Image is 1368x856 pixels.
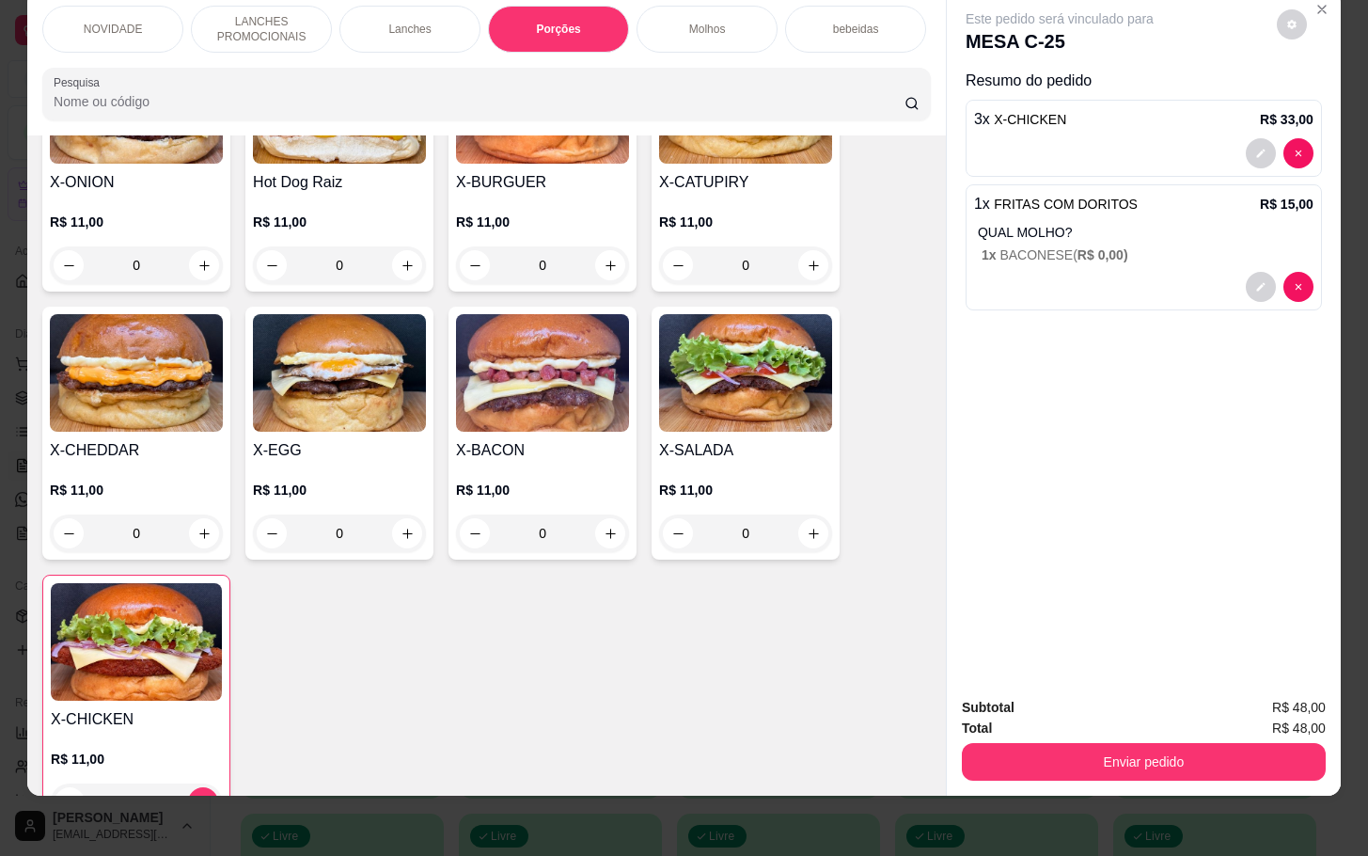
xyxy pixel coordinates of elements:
[966,28,1154,55] p: MESA C-25
[966,70,1322,92] p: Resumo do pedido
[188,787,218,817] button: increase-product-quantity
[974,193,1138,215] p: 1 x
[456,481,629,499] p: R$ 11,00
[456,213,629,231] p: R$ 11,00
[659,213,832,231] p: R$ 11,00
[994,197,1138,212] span: FRITAS COM DORITOS
[54,250,84,280] button: decrease-product-quantity
[50,213,223,231] p: R$ 11,00
[189,518,219,548] button: increase-product-quantity
[595,518,625,548] button: increase-product-quantity
[1246,138,1276,168] button: decrease-product-quantity
[456,171,629,194] h4: X-BURGUER
[798,518,828,548] button: increase-product-quantity
[257,518,287,548] button: decrease-product-quantity
[55,787,85,817] button: decrease-product-quantity
[663,250,693,280] button: decrease-product-quantity
[50,481,223,499] p: R$ 11,00
[460,518,490,548] button: decrease-product-quantity
[456,439,629,462] h4: X-BACON
[253,481,426,499] p: R$ 11,00
[659,439,832,462] h4: X-SALADA
[966,9,1154,28] p: Este pedido será vinculado para
[460,250,490,280] button: decrease-product-quantity
[189,250,219,280] button: increase-product-quantity
[54,92,904,111] input: Pesquisa
[54,74,106,90] label: Pesquisa
[962,700,1014,715] strong: Subtotal
[50,314,223,432] img: product-image
[1272,718,1326,738] span: R$ 48,00
[1077,247,1128,262] span: R$ 0,00 )
[663,518,693,548] button: decrease-product-quantity
[974,108,1066,131] p: 3 x
[1260,110,1313,129] p: R$ 33,00
[1260,195,1313,214] p: R$ 15,00
[50,171,223,194] h4: X-ONION
[962,721,992,736] strong: Total
[51,708,222,731] h4: X-CHICKEN
[54,518,84,548] button: decrease-product-quantity
[689,22,726,37] p: Molhos
[456,314,629,432] img: product-image
[50,439,223,462] h4: X-CHEDDAR
[659,314,832,432] img: product-image
[1246,272,1276,302] button: decrease-product-quantity
[388,22,431,37] p: Lanches
[253,439,426,462] h4: X-EGG
[51,750,222,769] p: R$ 11,00
[1272,697,1326,718] span: R$ 48,00
[1277,9,1307,40] button: decrease-product-quantity
[253,314,426,432] img: product-image
[392,518,422,548] button: increase-product-quantity
[962,743,1326,781] button: Enviar pedido
[1283,272,1313,302] button: decrease-product-quantity
[207,14,316,44] p: LANCHES PROMOCIONAIS
[982,247,999,262] span: 1 x
[833,22,879,37] p: bebeidas
[798,250,828,280] button: increase-product-quantity
[536,22,580,37] p: Porções
[982,246,1313,264] p: BACONESE (
[659,171,832,194] h4: X-CATUPIRY
[1283,138,1313,168] button: decrease-product-quantity
[994,112,1066,127] span: X-CHICKEN
[253,171,426,194] h4: Hot Dog Raiz
[51,583,222,701] img: product-image
[978,223,1313,242] p: QUAL MOLHO?
[595,250,625,280] button: increase-product-quantity
[253,213,426,231] p: R$ 11,00
[659,481,832,499] p: R$ 11,00
[84,22,143,37] p: NOVIDADE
